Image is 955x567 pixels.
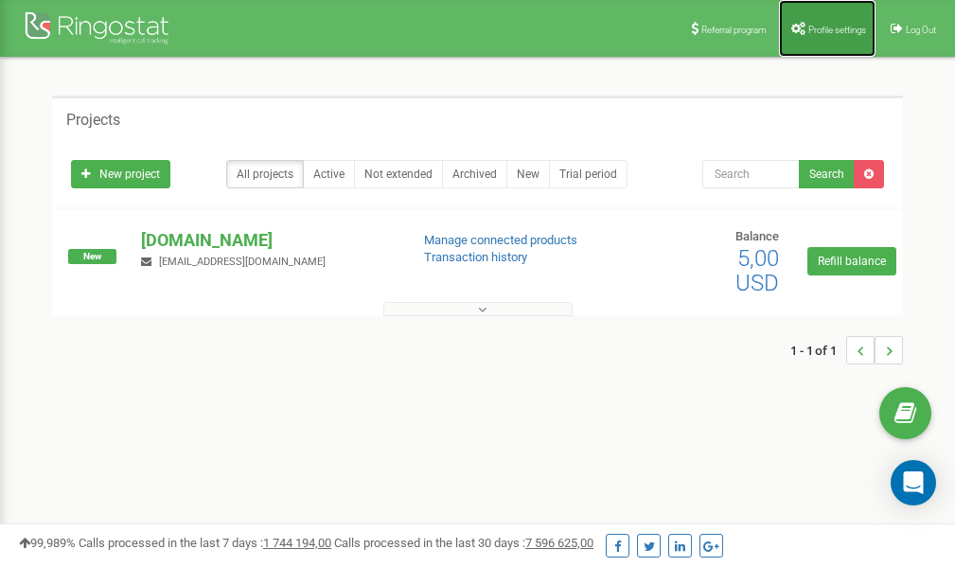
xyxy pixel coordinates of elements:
[303,160,355,188] a: Active
[807,247,896,275] a: Refill balance
[263,536,331,550] u: 1 744 194,00
[19,536,76,550] span: 99,989%
[790,317,903,383] nav: ...
[79,536,331,550] span: Calls processed in the last 7 days :
[354,160,443,188] a: Not extended
[701,25,767,35] span: Referral program
[906,25,936,35] span: Log Out
[68,249,116,264] span: New
[442,160,507,188] a: Archived
[735,229,779,243] span: Balance
[141,228,393,253] p: [DOMAIN_NAME]
[226,160,304,188] a: All projects
[424,250,527,264] a: Transaction history
[790,336,846,364] span: 1 - 1 of 1
[424,233,577,247] a: Manage connected products
[799,160,855,188] button: Search
[702,160,800,188] input: Search
[549,160,628,188] a: Trial period
[71,160,170,188] a: New project
[525,536,593,550] u: 7 596 625,00
[334,536,593,550] span: Calls processed in the last 30 days :
[506,160,550,188] a: New
[159,256,326,268] span: [EMAIL_ADDRESS][DOMAIN_NAME]
[808,25,866,35] span: Profile settings
[66,112,120,129] h5: Projects
[735,245,779,296] span: 5,00 USD
[891,460,936,505] div: Open Intercom Messenger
